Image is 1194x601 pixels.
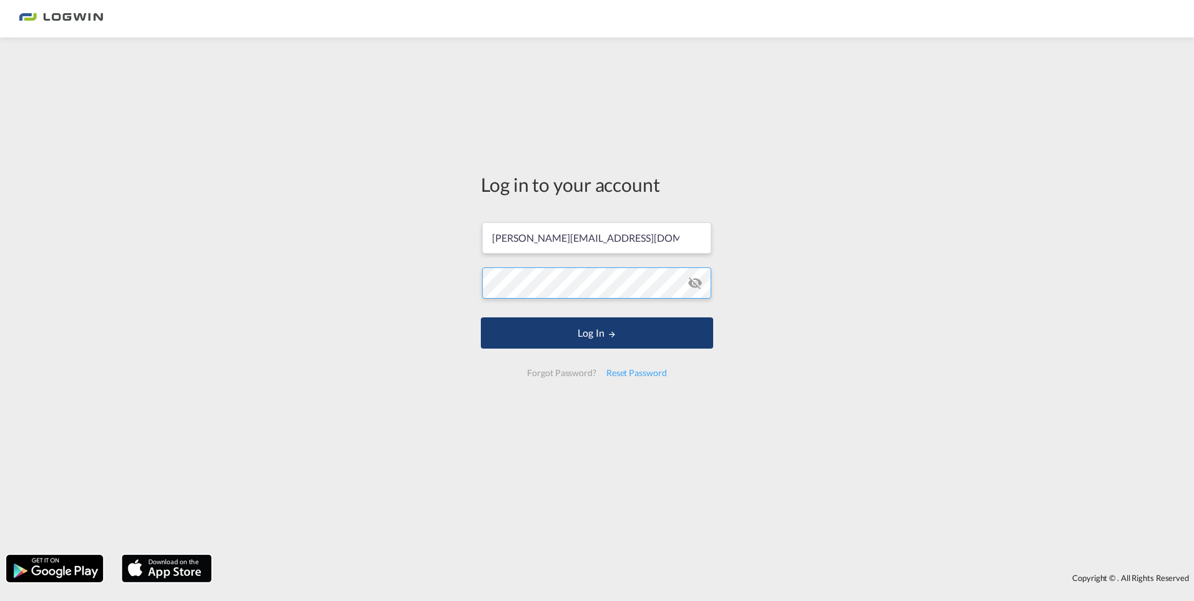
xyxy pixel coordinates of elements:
img: google.png [5,554,104,584]
input: Enter email/phone number [482,222,711,254]
img: apple.png [121,554,213,584]
img: 2761ae10d95411efa20a1f5e0282d2d7.png [19,5,103,33]
div: Reset Password [601,362,672,384]
md-icon: icon-eye-off [688,276,703,291]
button: LOGIN [481,317,713,349]
div: Forgot Password? [522,362,601,384]
div: Log in to your account [481,171,713,197]
div: Copyright © . All Rights Reserved [218,567,1194,589]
